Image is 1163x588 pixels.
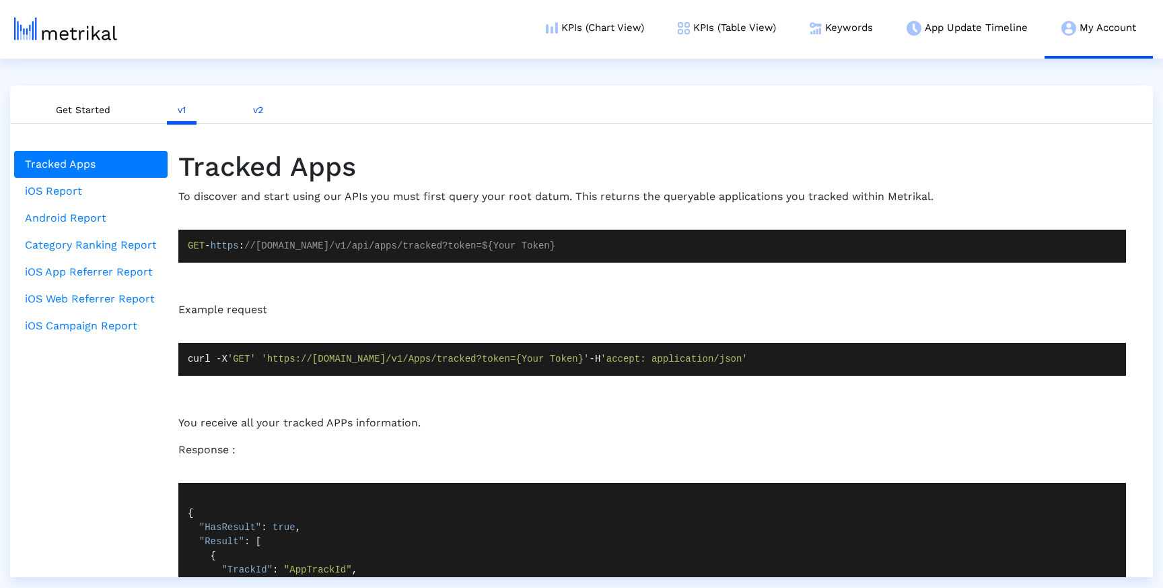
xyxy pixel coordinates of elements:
a: Get Started [45,98,121,123]
span: "Result" [199,536,244,547]
span: "AppTrackId" [284,564,352,575]
a: iOS Campaign Report [14,313,168,339]
span: [ [256,536,261,547]
a: iOS Web Referrer Report [14,286,168,313]
span: : [261,522,267,533]
a: iOS Report [14,178,168,205]
span: , [352,564,357,575]
a: v1 [167,98,197,125]
p: Response : [178,442,1126,458]
img: metrical-logo-light.png [14,18,117,40]
img: app-update-menu-icon.png [907,21,921,36]
a: Tracked Apps [14,151,168,178]
span: : [244,536,250,547]
span: GET [188,240,205,251]
p: You receive all your tracked APPs information. [178,415,1126,431]
code: - : [178,230,1126,263]
p: Example request [178,302,1126,318]
span: 'accept: application/json' [600,354,747,364]
h1: Tracked Apps [178,151,1126,183]
span: true [273,522,295,533]
a: iOS App Referrer Report [14,259,168,286]
a: Category Ranking Report [14,232,168,259]
img: my-account-menu-icon.png [1061,21,1076,36]
a: Android Report [14,205,168,232]
span: { [188,508,193,519]
img: kpi-chart-menu-icon.png [546,22,558,34]
code: curl -X -H [178,343,1126,376]
span: "TrackId" [221,564,273,575]
a: v2 [242,98,274,123]
span: //[DOMAIN_NAME]/v1/api/apps/tracked?token=${Your Token} [244,240,555,251]
span: "HasResult" [199,522,261,533]
span: { [211,550,216,561]
p: To discover and start using our APIs you must first query your root datum. This returns the query... [178,189,1126,205]
span: : [273,564,278,575]
span: 'https://[DOMAIN_NAME]/v1/Apps/tracked?token={Your Token}' [261,354,589,364]
span: https [211,240,239,251]
span: , [295,522,301,533]
img: keywords.png [810,22,822,34]
span: 'GET' [227,354,256,364]
img: kpi-table-menu-icon.png [678,22,690,34]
